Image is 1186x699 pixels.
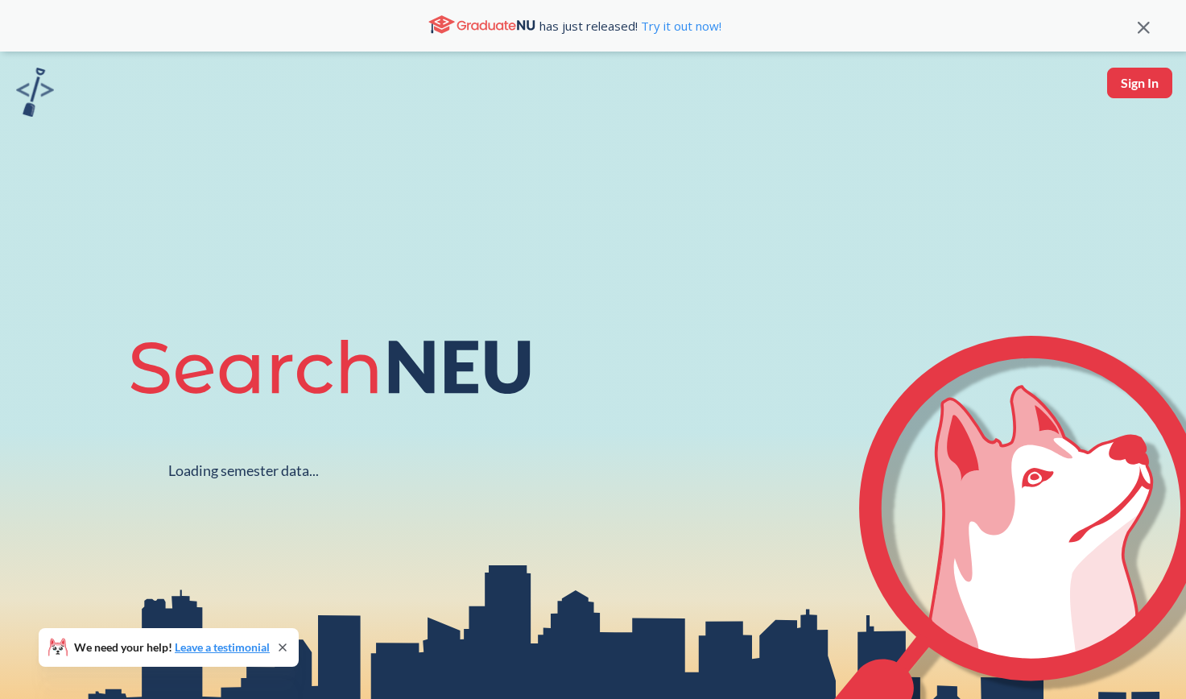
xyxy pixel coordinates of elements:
img: sandbox logo [16,68,54,117]
a: Leave a testimonial [175,640,270,654]
span: has just released! [539,17,721,35]
button: Sign In [1107,68,1172,98]
a: sandbox logo [16,68,54,122]
a: Try it out now! [638,18,721,34]
div: Loading semester data... [168,461,319,480]
span: We need your help! [74,642,270,653]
